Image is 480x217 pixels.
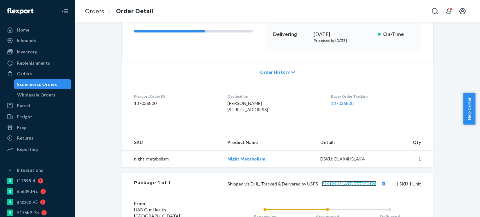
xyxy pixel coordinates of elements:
button: Help Center [463,93,475,125]
a: 6e639d-fc [4,186,71,196]
button: Close Navigation [59,5,71,17]
a: Replenishments [4,58,71,68]
div: Package 1 of 1 [134,180,171,188]
div: Prep [17,124,27,131]
div: f12898-4 [17,178,35,184]
a: gnzsuz-v5 [4,197,71,207]
a: f12898-4 [4,176,71,186]
a: Freight [4,112,71,122]
div: 1 SKU 1 Unit [171,180,421,188]
div: Integrations [17,167,43,173]
p: On-Time [383,31,413,38]
span: Order History [260,69,290,75]
dt: Flexport Order ID [134,94,217,99]
a: 9261290316871757050120 [322,181,377,186]
a: Wholesale Orders [14,90,72,100]
div: [DATE] [314,31,373,38]
button: Open Search Box [429,5,441,17]
th: Details [315,134,384,151]
dt: Buyer Order Tracking [331,94,421,99]
div: Freight [17,114,32,120]
a: Ecommerce Orders [14,79,72,89]
div: Orders [17,71,32,77]
button: Integrations [4,165,71,175]
div: DSKU: DLXK4HSLAK4 [320,156,379,162]
div: Home [17,27,29,33]
p: Delivering [273,31,309,38]
p: Promised by [DATE] [314,38,373,43]
div: Returns [17,135,33,141]
a: Reporting [4,144,71,154]
a: Parcel [4,101,71,111]
td: 1 [384,151,433,167]
th: Qty [384,134,433,151]
div: 5176b9-7b [17,210,39,216]
dd: 137036800 [134,100,217,106]
span: [PERSON_NAME] [STREET_ADDRESS] [227,101,268,112]
a: Night Metabolism [227,156,265,161]
div: 6e639d-fc [17,188,38,195]
a: 137036800 [331,101,353,106]
th: SKU [122,134,222,151]
a: Order Detail [116,8,153,15]
button: Open notifications [442,5,455,17]
a: Returns [4,133,71,143]
th: Product Name [222,134,315,151]
div: Parcel [17,102,30,109]
div: Wholesale Orders [17,92,55,98]
ol: breadcrumbs [80,2,158,21]
dt: Destination [227,94,321,99]
div: Inbounds [17,37,36,44]
span: Shipped via DHL, Tracked & Delivered by USPS [227,181,387,186]
a: Inventory [4,47,71,57]
a: Orders [4,69,71,79]
div: Reporting [17,146,38,152]
button: Copy tracking number [379,180,387,188]
dt: From [134,200,209,207]
a: Home [4,25,71,35]
img: Flexport logo [7,8,33,14]
button: Open account menu [456,5,469,17]
td: night_metabolism [122,151,222,167]
div: Ecommerce Orders [17,81,57,87]
a: Orders [85,8,104,15]
div: Replenishments [17,60,50,66]
div: Inventory [17,49,37,55]
a: Prep [4,122,71,132]
div: gnzsuz-v5 [17,199,37,205]
a: Inbounds [4,36,71,46]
